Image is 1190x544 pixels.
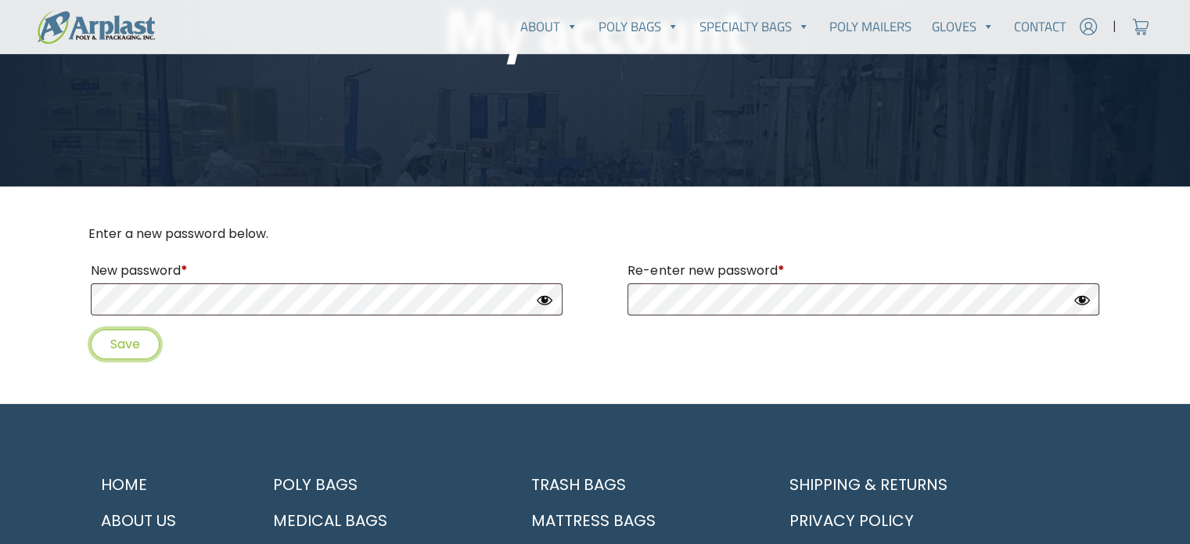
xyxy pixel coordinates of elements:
[25,25,38,38] img: logo_orange.svg
[777,503,1102,539] a: Privacy Policy
[510,11,588,42] a: About
[819,11,922,42] a: Poly Mailers
[588,11,689,42] a: Poly Bags
[38,10,155,44] img: logo
[88,467,242,503] a: Home
[25,41,38,53] img: website_grey.svg
[173,92,264,103] div: Keywords by Traffic
[261,503,500,539] a: Medical Bags
[91,330,160,358] button: Save
[59,92,140,103] div: Domain Overview
[261,467,500,503] a: Poly Bags
[519,503,758,539] a: Mattress Bags
[1073,291,1091,308] button: Hide password
[44,25,77,38] div: v 4.0.25
[1113,17,1116,36] span: |
[689,11,820,42] a: Specialty Bags
[91,258,563,283] label: New password
[88,503,242,539] a: About Us
[519,467,758,503] a: Trash Bags
[41,41,172,53] div: Domain: [DOMAIN_NAME]
[42,91,55,103] img: tab_domain_overview_orange.svg
[536,291,553,308] button: Hide password
[156,91,168,103] img: tab_keywords_by_traffic_grey.svg
[777,467,1102,503] a: Shipping & Returns
[627,258,1099,283] label: Re-enter new password
[922,11,1005,42] a: Gloves
[88,225,1102,243] p: Enter a new password below.
[1004,11,1077,42] a: Contact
